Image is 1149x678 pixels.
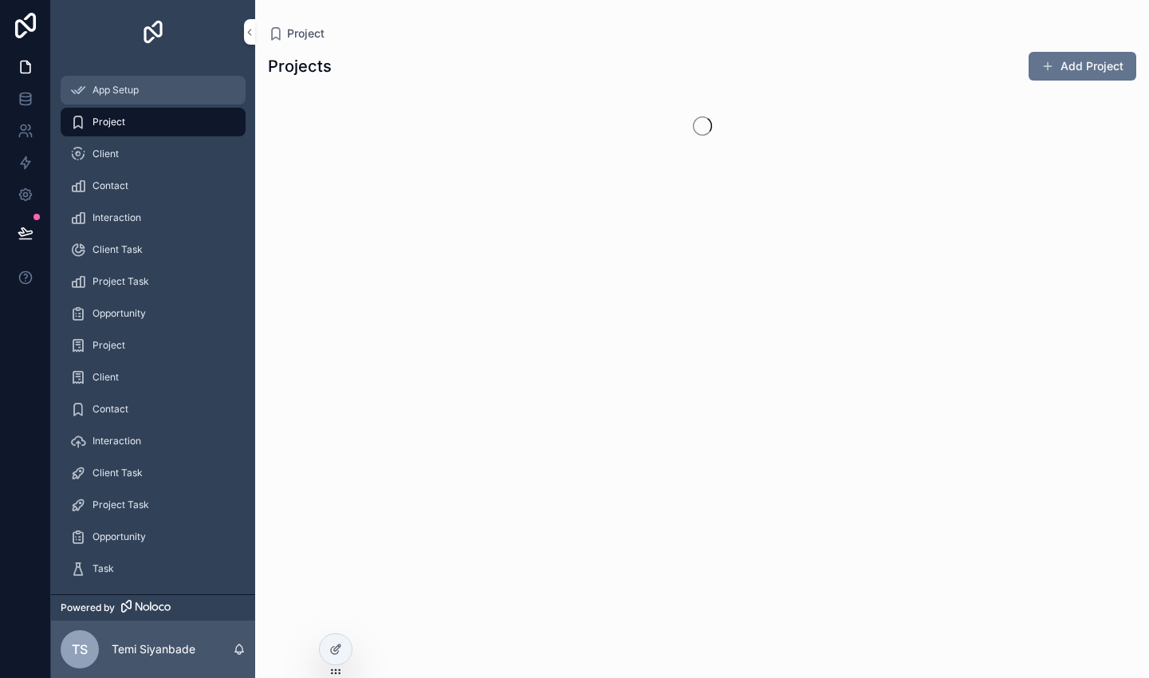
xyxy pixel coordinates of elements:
span: Project [92,339,125,352]
span: Project [287,26,325,41]
a: Project Task [61,491,246,519]
a: Contact [61,395,246,424]
a: Task [61,554,246,583]
a: Project [268,26,325,41]
a: Client [61,140,246,168]
button: Add Project [1029,52,1136,81]
a: Project [61,108,246,136]
span: Client Task [92,243,143,256]
span: Project Task [92,499,149,511]
span: Contact [92,403,128,416]
span: Project Task [92,275,149,288]
span: Interaction [92,211,141,224]
a: Opportunity [61,299,246,328]
a: Interaction [61,203,246,232]
span: App Setup [92,84,139,97]
span: Powered by [61,601,115,614]
img: App logo [140,19,166,45]
span: Task [92,562,114,575]
a: Client Task [61,235,246,264]
p: Temi Siyanbade [112,641,195,657]
span: TS [72,640,88,659]
a: Client Task [61,459,246,487]
span: Client [92,148,119,160]
a: App Setup [61,76,246,104]
a: Interaction [61,427,246,455]
span: Client [92,371,119,384]
span: Opportunity [92,530,146,543]
div: scrollable content [51,64,255,594]
span: Client Task [92,467,143,479]
span: Contact [92,179,128,192]
a: Client [61,363,246,392]
h1: Projects [268,55,332,77]
a: Powered by [51,594,255,621]
a: Project Task [61,267,246,296]
span: Project [92,116,125,128]
span: Interaction [92,435,141,447]
a: Contact [61,171,246,200]
a: Project [61,331,246,360]
span: Opportunity [92,307,146,320]
a: Opportunity [61,522,246,551]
